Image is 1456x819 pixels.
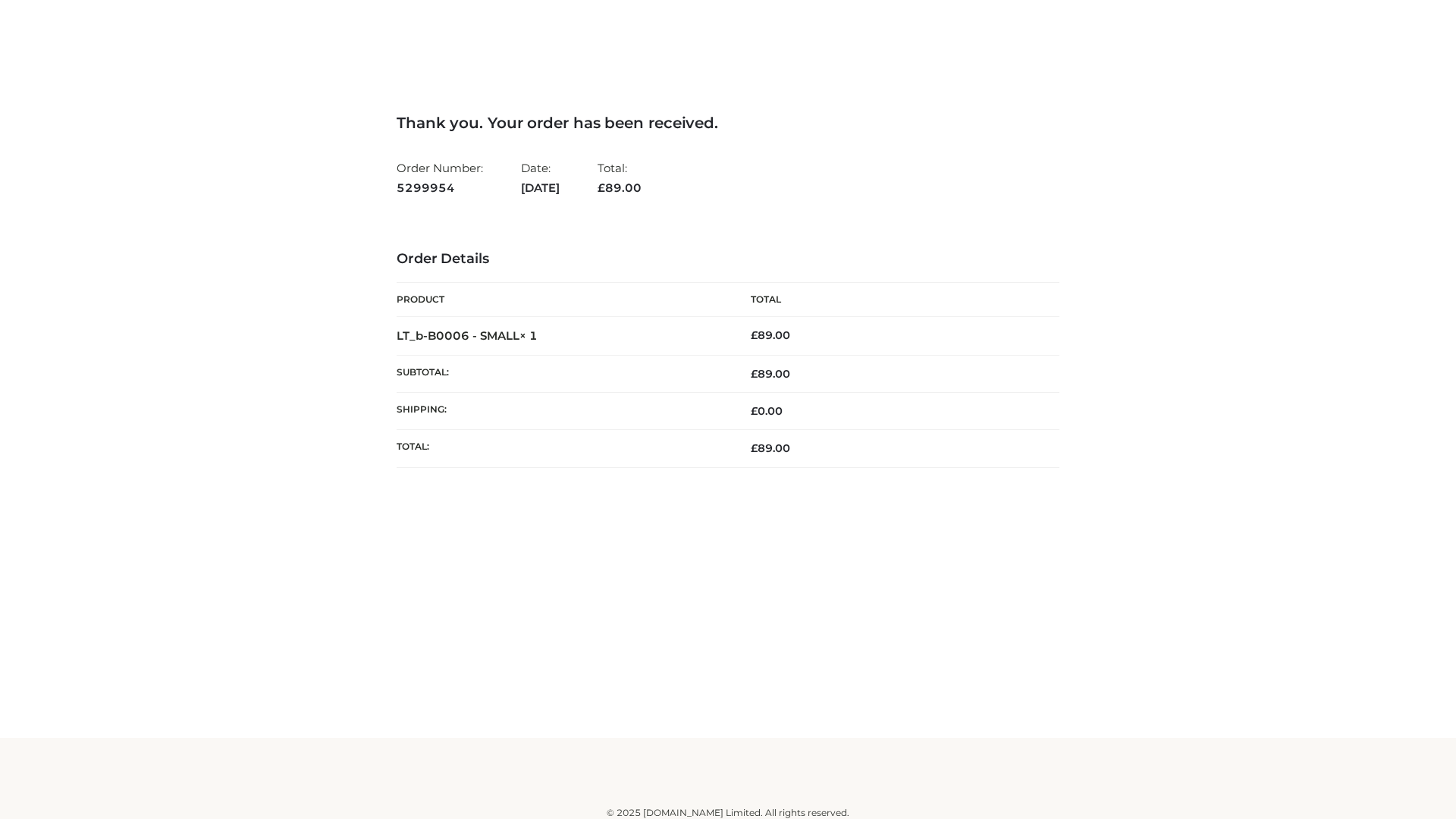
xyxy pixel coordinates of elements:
[397,328,538,343] strong: LT_b-B0006 - SMALL
[397,430,728,467] th: Total:
[397,251,1059,268] h3: Order Details
[728,283,1059,317] th: Total
[751,367,758,381] span: £
[751,328,790,342] bdi: 89.00
[397,114,1059,132] h3: Thank you. Your order has been received.
[598,155,642,201] li: Total:
[397,155,483,201] li: Order Number:
[397,355,728,392] th: Subtotal:
[598,180,605,195] span: £
[598,180,642,195] span: 89.00
[519,328,538,343] strong: × 1
[521,155,560,201] li: Date:
[751,328,758,342] span: £
[751,441,790,455] span: 89.00
[751,441,758,455] span: £
[397,178,483,198] strong: 5299954
[397,283,728,317] th: Product
[751,404,758,418] span: £
[751,367,790,381] span: 89.00
[751,404,783,418] bdi: 0.00
[397,393,728,430] th: Shipping:
[521,178,560,198] strong: [DATE]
